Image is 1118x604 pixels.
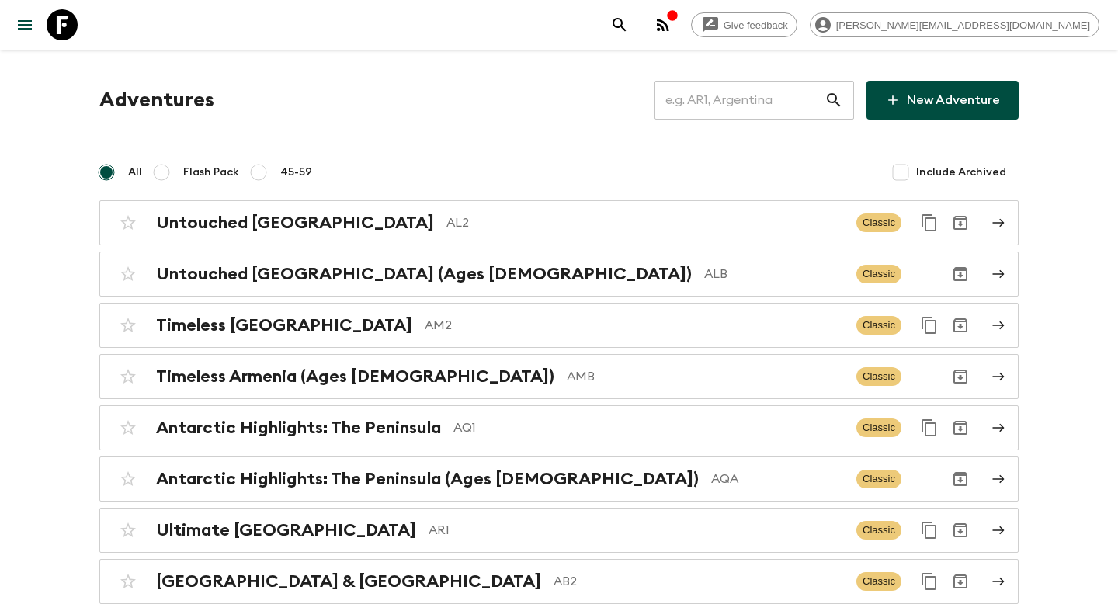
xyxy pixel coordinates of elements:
[914,207,945,238] button: Duplicate for 45-59
[945,515,976,546] button: Archive
[156,315,412,335] h2: Timeless [GEOGRAPHIC_DATA]
[691,12,797,37] a: Give feedback
[99,85,214,116] h1: Adventures
[945,207,976,238] button: Archive
[914,515,945,546] button: Duplicate for 45-59
[156,520,416,540] h2: Ultimate [GEOGRAPHIC_DATA]
[604,9,635,40] button: search adventures
[280,165,312,180] span: 45-59
[156,264,692,284] h2: Untouched [GEOGRAPHIC_DATA] (Ages [DEMOGRAPHIC_DATA])
[156,366,554,387] h2: Timeless Armenia (Ages [DEMOGRAPHIC_DATA])
[945,361,976,392] button: Archive
[429,521,844,540] p: AR1
[99,559,1019,604] a: [GEOGRAPHIC_DATA] & [GEOGRAPHIC_DATA]AB2ClassicDuplicate for 45-59Archive
[856,521,901,540] span: Classic
[856,572,901,591] span: Classic
[99,354,1019,399] a: Timeless Armenia (Ages [DEMOGRAPHIC_DATA])AMBClassicArchive
[156,571,541,592] h2: [GEOGRAPHIC_DATA] & [GEOGRAPHIC_DATA]
[945,310,976,341] button: Archive
[554,572,844,591] p: AB2
[914,566,945,597] button: Duplicate for 45-59
[856,213,901,232] span: Classic
[183,165,239,180] span: Flash Pack
[856,316,901,335] span: Classic
[945,412,976,443] button: Archive
[711,470,844,488] p: AQA
[828,19,1099,31] span: [PERSON_NAME][EMAIL_ADDRESS][DOMAIN_NAME]
[856,418,901,437] span: Classic
[856,470,901,488] span: Classic
[99,405,1019,450] a: Antarctic Highlights: The PeninsulaAQ1ClassicDuplicate for 45-59Archive
[856,367,901,386] span: Classic
[654,78,825,122] input: e.g. AR1, Argentina
[156,213,434,233] h2: Untouched [GEOGRAPHIC_DATA]
[945,259,976,290] button: Archive
[9,9,40,40] button: menu
[856,265,901,283] span: Classic
[866,81,1019,120] a: New Adventure
[916,165,1006,180] span: Include Archived
[99,456,1019,502] a: Antarctic Highlights: The Peninsula (Ages [DEMOGRAPHIC_DATA])AQAClassicArchive
[704,265,844,283] p: ALB
[425,316,844,335] p: AM2
[446,213,844,232] p: AL2
[914,412,945,443] button: Duplicate for 45-59
[453,418,844,437] p: AQ1
[99,200,1019,245] a: Untouched [GEOGRAPHIC_DATA]AL2ClassicDuplicate for 45-59Archive
[99,303,1019,348] a: Timeless [GEOGRAPHIC_DATA]AM2ClassicDuplicate for 45-59Archive
[945,463,976,495] button: Archive
[945,566,976,597] button: Archive
[156,469,699,489] h2: Antarctic Highlights: The Peninsula (Ages [DEMOGRAPHIC_DATA])
[156,418,441,438] h2: Antarctic Highlights: The Peninsula
[914,310,945,341] button: Duplicate for 45-59
[715,19,797,31] span: Give feedback
[99,252,1019,297] a: Untouched [GEOGRAPHIC_DATA] (Ages [DEMOGRAPHIC_DATA])ALBClassicArchive
[567,367,844,386] p: AMB
[99,508,1019,553] a: Ultimate [GEOGRAPHIC_DATA]AR1ClassicDuplicate for 45-59Archive
[128,165,142,180] span: All
[810,12,1099,37] div: [PERSON_NAME][EMAIL_ADDRESS][DOMAIN_NAME]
